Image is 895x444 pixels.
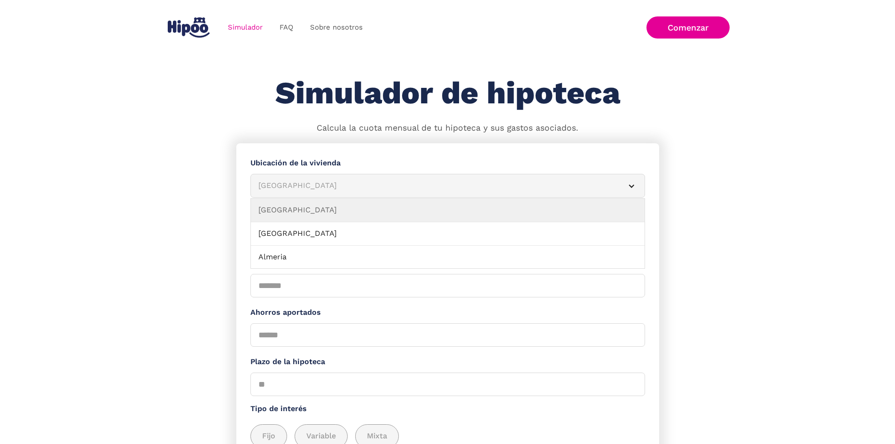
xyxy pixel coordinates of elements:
a: Simulador [219,18,271,37]
a: FAQ [271,18,302,37]
p: Calcula la cuota mensual de tu hipoteca y sus gastos asociados. [317,122,578,134]
span: Mixta [367,430,387,442]
h1: Simulador de hipoteca [275,76,620,110]
label: Ahorros aportados [250,307,645,319]
a: [GEOGRAPHIC_DATA] [251,222,645,246]
label: Plazo de la hipoteca [250,356,645,368]
label: Tipo de interés [250,403,645,415]
a: Comenzar [646,16,730,39]
a: Almeria [251,246,645,269]
span: Fijo [262,430,275,442]
a: home [166,14,212,41]
label: Ubicación de la vivienda [250,157,645,169]
div: [GEOGRAPHIC_DATA] [258,180,615,192]
a: [GEOGRAPHIC_DATA] [251,199,645,222]
article: [GEOGRAPHIC_DATA] [250,174,645,198]
a: Sobre nosotros [302,18,371,37]
span: Variable [306,430,336,442]
nav: [GEOGRAPHIC_DATA] [250,198,645,269]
